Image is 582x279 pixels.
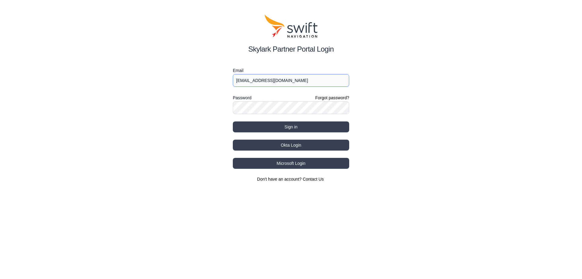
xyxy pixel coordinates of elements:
[233,44,349,55] h2: Skylark Partner Portal Login
[315,95,349,101] a: Forgot password?
[233,94,251,101] label: Password
[233,140,349,151] button: Okta Login
[233,121,349,132] button: Sign in
[233,158,349,169] button: Microsoft Login
[233,67,349,74] label: Email
[233,176,349,182] section: Don't have an account?
[303,177,324,182] a: Contact Us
